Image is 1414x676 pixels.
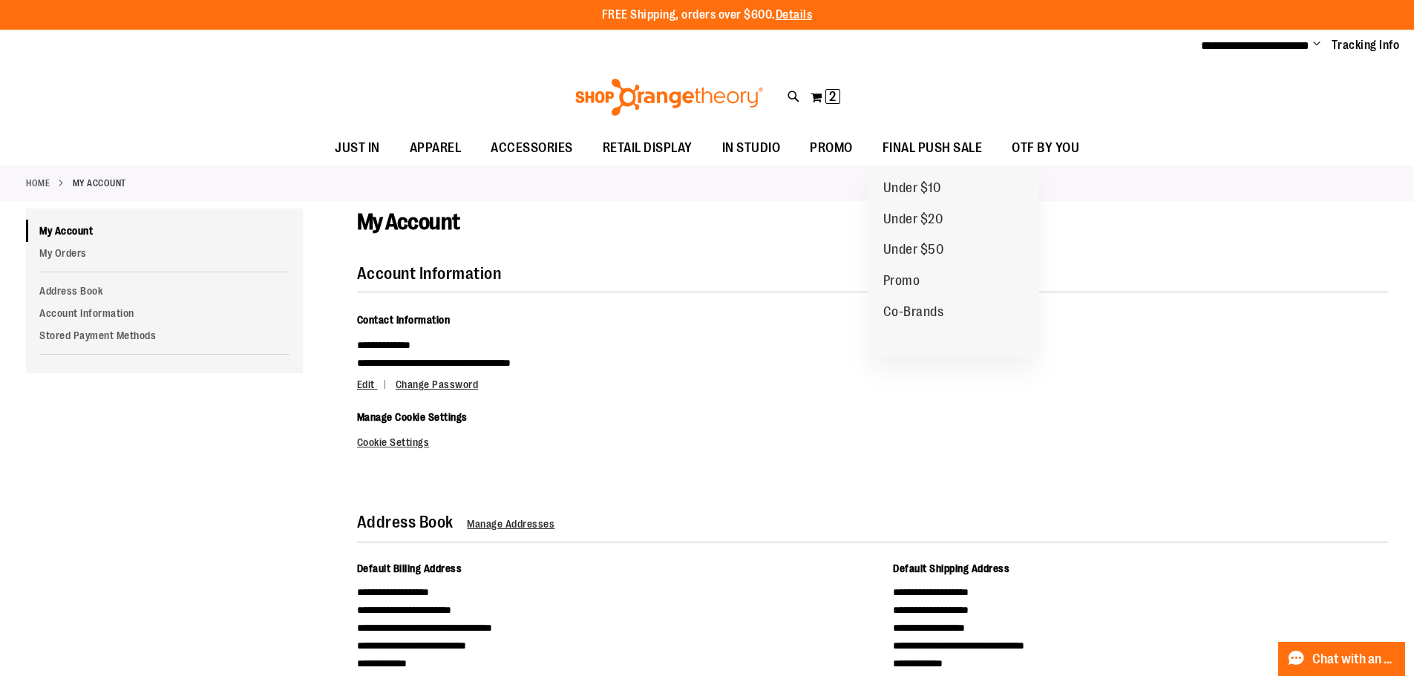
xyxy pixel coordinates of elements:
[868,173,956,204] a: Under $10
[588,131,707,165] a: RETAIL DISPLAY
[868,131,998,165] a: FINAL PUSH SALE
[1278,642,1406,676] button: Chat with an Expert
[602,7,813,24] p: FREE Shipping, orders over $600.
[1313,38,1320,53] button: Account menu
[357,314,451,326] span: Contact Information
[335,131,380,165] span: JUST IN
[868,297,959,328] a: Co-Brands
[795,131,868,165] a: PROMO
[893,562,1009,574] span: Default Shipping Address
[776,8,813,22] a: Details
[410,131,462,165] span: APPAREL
[883,211,943,230] span: Under $20
[883,180,941,199] span: Under $10
[868,204,958,235] a: Under $20
[357,513,454,531] strong: Address Book
[722,131,781,165] span: IN STUDIO
[476,131,588,165] a: ACCESSORIES
[868,234,959,266] a: Under $50
[573,79,765,116] img: Shop Orangetheory
[357,562,462,574] span: Default Billing Address
[320,131,395,165] a: JUST IN
[868,266,935,297] a: Promo
[357,264,502,283] strong: Account Information
[26,302,303,324] a: Account Information
[357,436,430,448] a: Cookie Settings
[26,242,303,264] a: My Orders
[73,177,126,190] strong: My Account
[810,131,853,165] span: PROMO
[357,378,375,390] span: Edit
[491,131,573,165] span: ACCESSORIES
[395,131,477,165] a: APPAREL
[26,177,50,190] a: Home
[829,89,836,104] span: 2
[1312,652,1396,666] span: Chat with an Expert
[357,411,468,423] span: Manage Cookie Settings
[997,131,1094,165] a: OTF BY YOU
[26,324,303,347] a: Stored Payment Methods
[396,378,479,390] a: Change Password
[883,242,944,260] span: Under $50
[883,273,920,292] span: Promo
[603,131,693,165] span: RETAIL DISPLAY
[707,131,796,165] a: IN STUDIO
[467,518,554,530] a: Manage Addresses
[1012,131,1079,165] span: OTF BY YOU
[357,209,460,234] span: My Account
[883,304,944,323] span: Co-Brands
[26,280,303,302] a: Address Book
[868,165,1039,358] ul: FINAL PUSH SALE
[26,220,303,242] a: My Account
[883,131,983,165] span: FINAL PUSH SALE
[357,378,393,390] a: Edit
[1332,37,1400,53] a: Tracking Info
